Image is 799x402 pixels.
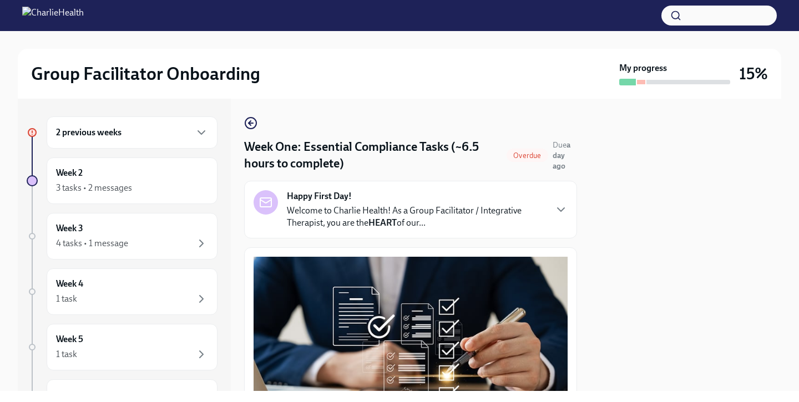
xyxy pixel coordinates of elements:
h4: Week One: Essential Compliance Tasks (~6.5 hours to complete) [244,139,502,172]
h2: Group Facilitator Onboarding [31,63,260,85]
a: Week 34 tasks • 1 message [27,213,218,259]
a: Week 51 task [27,324,218,370]
h6: Week 3 [56,222,83,235]
div: 4 tasks • 1 message [56,237,128,250]
span: August 25th, 2025 10:00 [553,140,577,171]
h3: 15% [739,64,768,84]
p: Welcome to Charlie Health! As a Group Facilitator / Integrative Therapist, you are the of our... [287,205,545,229]
div: 3 tasks • 2 messages [56,182,132,194]
a: Week 41 task [27,268,218,315]
h6: Week 5 [56,333,83,345]
span: Due [553,140,570,171]
h6: Week 4 [56,278,83,290]
h6: 2 previous weeks [56,126,122,139]
strong: a day ago [553,140,570,171]
a: Week 23 tasks • 2 messages [27,157,218,204]
div: 1 task [56,293,77,305]
h6: Week 2 [56,167,83,179]
strong: My progress [619,62,667,74]
span: Overdue [507,151,548,160]
h6: Week 6 [56,389,83,401]
div: 1 task [56,348,77,360]
div: 2 previous weeks [47,116,218,149]
strong: Happy First Day! [287,190,352,202]
img: CharlieHealth [22,7,84,24]
strong: HEART [368,217,397,228]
